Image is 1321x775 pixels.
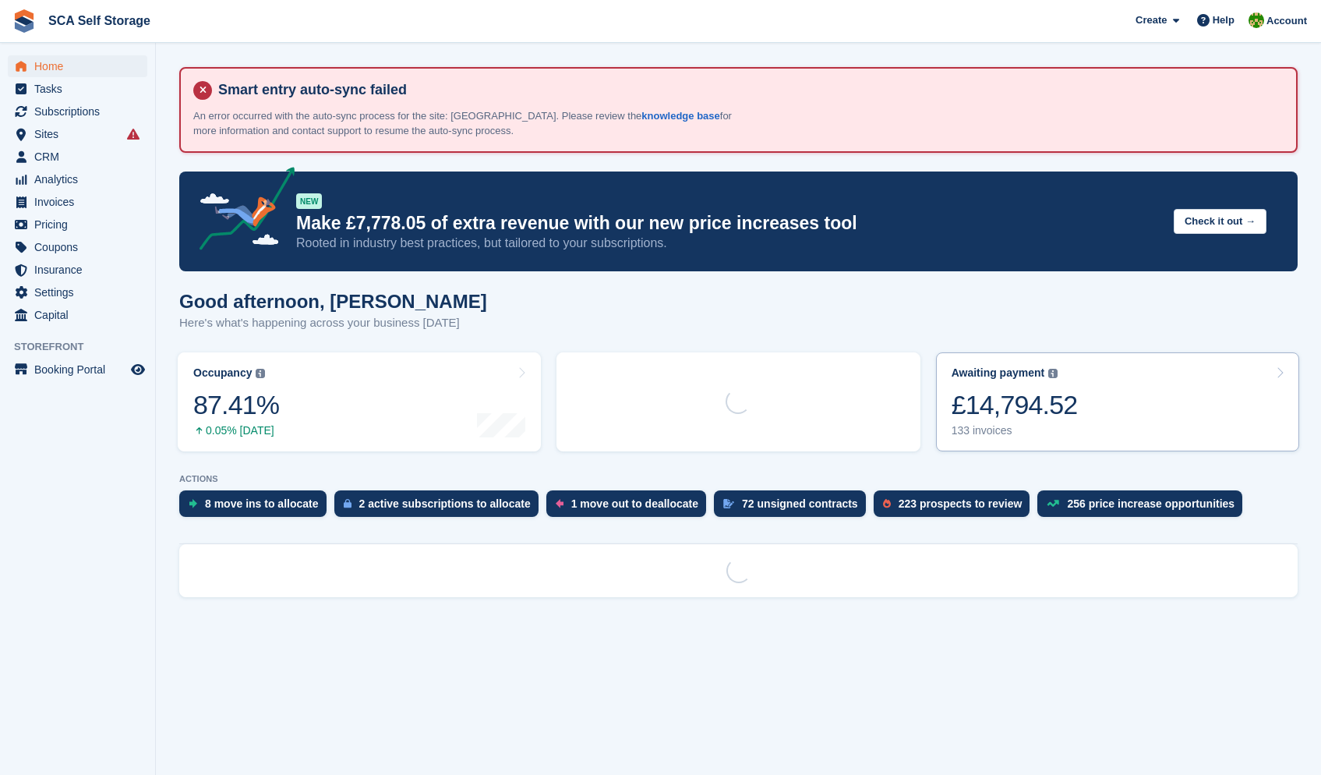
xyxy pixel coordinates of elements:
[8,78,147,100] a: menu
[936,352,1299,451] a: Awaiting payment £14,794.52 133 invoices
[1048,369,1058,378] img: icon-info-grey-7440780725fd019a000dd9b08b2336e03edf1995a4989e88bcd33f0948082b44.svg
[296,193,322,209] div: NEW
[571,497,698,510] div: 1 move out to deallocate
[1249,12,1264,28] img: Sam Chapman
[723,499,734,508] img: contract_signature_icon-13c848040528278c33f63329250d36e43548de30e8caae1d1a13099fd9432cc5.svg
[34,55,128,77] span: Home
[179,314,487,332] p: Here's what's happening across your business [DATE]
[193,389,279,421] div: 87.41%
[874,490,1038,525] a: 223 prospects to review
[34,359,128,380] span: Booking Portal
[178,352,541,451] a: Occupancy 87.41% 0.05% [DATE]
[129,360,147,379] a: Preview store
[883,499,891,508] img: prospect-51fa495bee0391a8d652442698ab0144808aea92771e9ea1ae160a38d050c398.svg
[359,497,531,510] div: 2 active subscriptions to allocate
[8,191,147,213] a: menu
[334,490,546,525] a: 2 active subscriptions to allocate
[193,108,739,139] p: An error occurred with the auto-sync process for the site: [GEOGRAPHIC_DATA]. Please review the f...
[556,499,563,508] img: move_outs_to_deallocate_icon-f764333ba52eb49d3ac5e1228854f67142a1ed5810a6f6cc68b1a99e826820c5.svg
[212,81,1284,99] h4: Smart entry auto-sync failed
[714,490,874,525] a: 72 unsigned contracts
[952,424,1078,437] div: 133 invoices
[42,8,157,34] a: SCA Self Storage
[952,366,1045,380] div: Awaiting payment
[193,366,252,380] div: Occupancy
[34,101,128,122] span: Subscriptions
[34,214,128,235] span: Pricing
[1266,13,1307,29] span: Account
[8,281,147,303] a: menu
[1067,497,1234,510] div: 256 price increase opportunities
[546,490,714,525] a: 1 move out to deallocate
[14,339,155,355] span: Storefront
[1136,12,1167,28] span: Create
[179,490,334,525] a: 8 move ins to allocate
[34,191,128,213] span: Invoices
[296,212,1161,235] p: Make £7,778.05 of extra revenue with our new price increases tool
[179,474,1298,484] p: ACTIONS
[899,497,1023,510] div: 223 prospects to review
[952,389,1078,421] div: £14,794.52
[8,236,147,258] a: menu
[256,369,265,378] img: icon-info-grey-7440780725fd019a000dd9b08b2336e03edf1995a4989e88bcd33f0948082b44.svg
[742,497,858,510] div: 72 unsigned contracts
[8,359,147,380] a: menu
[34,259,128,281] span: Insurance
[296,235,1161,252] p: Rooted in industry best practices, but tailored to your subscriptions.
[8,259,147,281] a: menu
[34,236,128,258] span: Coupons
[34,281,128,303] span: Settings
[8,55,147,77] a: menu
[34,78,128,100] span: Tasks
[34,123,128,145] span: Sites
[8,101,147,122] a: menu
[189,499,197,508] img: move_ins_to_allocate_icon-fdf77a2bb77ea45bf5b3d319d69a93e2d87916cf1d5bf7949dd705db3b84f3ca.svg
[34,304,128,326] span: Capital
[344,498,351,508] img: active_subscription_to_allocate_icon-d502201f5373d7db506a760aba3b589e785aa758c864c3986d89f69b8ff3...
[205,497,319,510] div: 8 move ins to allocate
[34,146,128,168] span: CRM
[179,291,487,312] h1: Good afternoon, [PERSON_NAME]
[1037,490,1250,525] a: 256 price increase opportunities
[641,110,719,122] a: knowledge base
[193,424,279,437] div: 0.05% [DATE]
[8,168,147,190] a: menu
[127,128,140,140] i: Smart entry sync failures have occurred
[8,304,147,326] a: menu
[8,214,147,235] a: menu
[12,9,36,33] img: stora-icon-8386f47178a22dfd0bd8f6a31ec36ba5ce8667c1dd55bd0f319d3a0aa187defe.svg
[1047,500,1059,507] img: price_increase_opportunities-93ffe204e8149a01c8c9dc8f82e8f89637d9d84a8eef4429ea346261dce0b2c0.svg
[8,123,147,145] a: menu
[34,168,128,190] span: Analytics
[1174,209,1266,235] button: Check it out →
[1213,12,1234,28] span: Help
[8,146,147,168] a: menu
[186,167,295,256] img: price-adjustments-announcement-icon-8257ccfd72463d97f412b2fc003d46551f7dbcb40ab6d574587a9cd5c0d94...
